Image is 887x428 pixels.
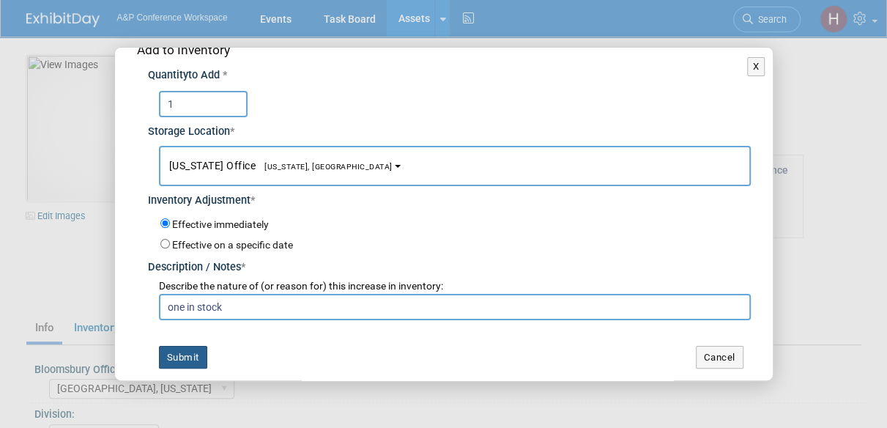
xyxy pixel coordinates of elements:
[188,69,220,81] span: to Add
[159,346,207,369] button: Submit
[169,160,393,171] span: [US_STATE] Office
[256,162,393,171] span: [US_STATE], [GEOGRAPHIC_DATA]
[148,117,751,140] div: Storage Location
[148,253,751,276] div: Description / Notes
[172,239,293,251] label: Effective on a specific date
[159,146,751,186] button: [US_STATE] Office[US_STATE], [GEOGRAPHIC_DATA]
[696,346,743,369] button: Cancel
[159,280,443,292] span: Describe the nature of (or reason for) this increase in inventory:
[148,186,751,209] div: Inventory Adjustment
[137,43,230,57] span: Add to Inventory
[747,57,765,76] button: X
[148,68,751,84] div: Quantity
[172,218,269,232] label: Effective immediately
